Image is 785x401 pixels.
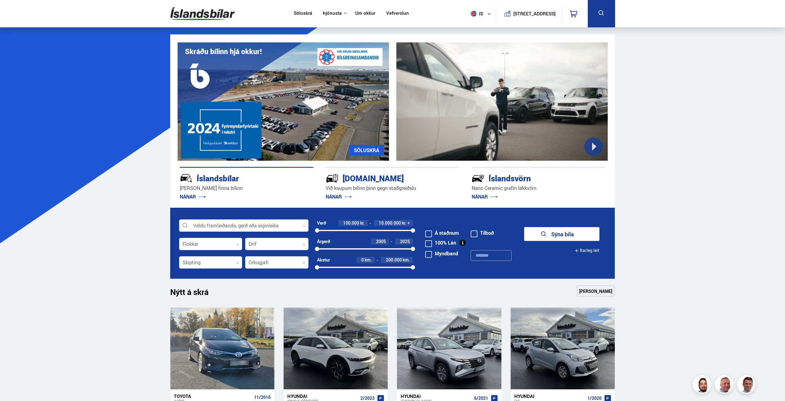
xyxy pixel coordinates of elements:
div: Íslandsbílar [180,172,292,183]
p: Nano Ceramic grafín lakkvörn [472,185,605,192]
span: km. [403,258,410,262]
span: kr. [360,221,365,226]
div: Árgerð [317,239,330,244]
a: Söluskrá [294,10,312,17]
img: svg+xml;base64,PHN2ZyB4bWxucz0iaHR0cDovL3d3dy53My5vcmcvMjAwMC9zdmciIHdpZHRoPSI1MTIiIGhlaWdodD0iNT... [471,11,477,17]
img: FbJEzSuNWCJXmdc-.webp [738,376,756,395]
img: eKx6w-_Home_640_.png [178,42,389,161]
p: [PERSON_NAME] finna bílinn [180,185,313,192]
button: Þjónusta [323,10,342,16]
div: Hyundai [287,393,358,399]
label: Á staðnum [425,230,459,235]
span: km. [365,258,372,262]
span: 6/2021 [474,396,488,401]
h1: Skráðu bílinn hjá okkur! [185,47,262,56]
a: [PERSON_NAME] [577,285,615,297]
span: 10.000.000 [379,220,401,226]
a: SÖLUSKRÁ [349,145,384,156]
span: 100.000 [343,220,359,226]
img: -Svtn6bYgwAsiwNX.svg [472,172,485,185]
span: 0 [361,257,364,263]
button: Ítarleg leit [575,244,599,258]
span: kr. [402,221,406,226]
div: Íslandsvörn [472,172,583,183]
span: 1/2020 [587,396,602,401]
a: NÁNAR [472,193,498,200]
label: Tilboð [471,230,494,235]
div: Hyundai [514,393,585,399]
span: + [407,221,410,226]
a: NÁNAR [326,193,352,200]
div: Verð [317,221,326,226]
a: [STREET_ADDRESS] [499,5,559,22]
span: 2/2023 [360,396,375,401]
div: [DOMAIN_NAME] [326,172,438,183]
span: 2005 [376,238,386,244]
a: Vefverslun [386,10,409,17]
span: 2025 [400,238,410,244]
img: nhp88E3Fdnt1Opn2.png [694,376,712,395]
span: 200.000 [386,257,402,263]
img: JRvxyua_JYH6wB4c.svg [180,172,193,185]
h1: Nýtt á skrá [170,287,219,300]
p: Við kaupum bílinn þinn gegn staðgreiðslu [326,185,459,192]
label: 100% Lán [425,240,456,245]
a: NÁNAR [180,193,206,200]
button: Sýna bíla [524,227,599,241]
div: Toyota [174,393,252,399]
button: [STREET_ADDRESS] [516,11,553,16]
div: Hyundai [401,393,471,399]
label: Myndband [425,251,458,256]
a: Um okkur [355,10,375,17]
img: siFngHWaQ9KaOqBr.png [716,376,734,395]
span: 11/2016 [254,395,271,400]
span: is [468,11,484,17]
div: Akstur [317,258,330,262]
img: tr5P-W3DuiFaO7aO.svg [326,172,339,185]
button: is [468,5,496,23]
img: G0Ugv5HjCgRt.svg [170,4,235,24]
